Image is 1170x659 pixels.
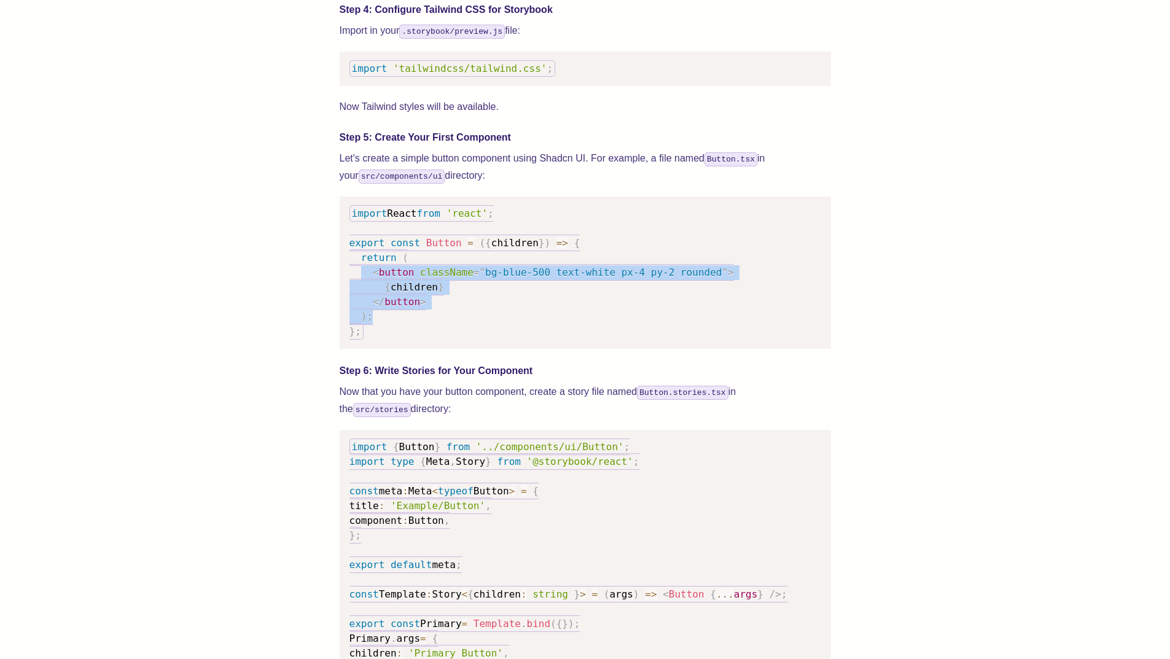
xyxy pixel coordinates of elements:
span: } [485,456,491,467]
span: Primary [349,633,391,644]
span: const [349,485,379,497]
span: } [562,618,568,630]
span: children [474,588,521,600]
span: const [391,237,420,249]
span: Button [408,515,444,526]
span: Meta [408,485,432,497]
p: Let's create a simple button component using Shadcn UI. For example, a file named in your directory: [340,150,831,184]
span: Primary [420,618,461,630]
span: } [539,237,545,249]
span: " [479,267,485,278]
span: default [391,559,432,571]
span: } [574,588,580,600]
span: . [521,618,527,630]
span: args [734,588,758,600]
span: Story [432,588,461,600]
span: , [503,647,509,659]
span: > [420,296,426,308]
span: ; [355,326,361,337]
span: } [438,281,444,293]
span: , [444,515,450,526]
span: { [574,237,580,249]
span: Button [669,588,704,600]
span: ( [479,237,485,249]
span: typeof [438,485,474,497]
span: ; [367,311,373,322]
span: < [373,267,379,278]
span: ; [547,63,553,74]
span: children [491,237,539,249]
span: meta [432,559,456,571]
span: ... [716,588,734,600]
span: React [387,208,416,219]
span: { [710,588,716,600]
span: = [592,588,598,600]
span: < [462,588,468,600]
p: Now that you have your button component, create a story file named in the directory: [340,383,831,418]
span: Meta [426,456,450,467]
span: } [434,441,440,453]
span: title [349,500,379,512]
span: ) [568,618,574,630]
span: < [663,588,669,600]
span: '../components/ui/Button' [476,441,624,453]
span: > [728,267,734,278]
span: from [416,208,440,219]
h4: Step 4: Configure Tailwind CSS for Storybook [340,2,831,17]
span: = [521,485,527,497]
span: from [447,441,470,453]
span: ) [544,237,550,249]
span: ; [456,559,462,571]
span: { [485,237,491,249]
span: } [349,326,356,337]
span: : [402,485,408,497]
span: ; [781,588,787,600]
span: /> [770,588,781,600]
span: export [349,237,385,249]
span: ; [355,529,361,541]
span: return [361,252,397,263]
span: bind [527,618,551,630]
span: : [379,500,385,512]
span: { [467,588,474,600]
span: className [420,267,474,278]
span: bg-blue-500 text-white px-4 py-2 rounded [485,267,722,278]
span: { [384,281,391,293]
span: ( [402,252,408,263]
span: < [432,485,438,497]
span: : [521,588,527,600]
span: Story [456,456,485,467]
span: = [420,633,426,644]
span: => [556,237,568,249]
span: { [420,456,426,467]
span: Button [474,485,509,497]
span: ; [488,208,494,219]
span: ) [633,588,639,600]
span: ( [550,618,556,630]
span: args [609,588,633,600]
span: , [450,456,456,467]
span: , [485,500,491,512]
span: from [497,456,521,467]
span: 'Primary Button' [408,647,503,659]
span: " [722,267,728,278]
span: children [349,647,397,659]
span: import [352,63,388,74]
span: { [532,485,539,497]
span: { [393,441,399,453]
span: 'react' [447,208,488,219]
span: : [426,588,432,600]
span: => [645,588,657,600]
span: { [556,618,563,630]
span: import [352,441,388,453]
span: type [391,456,415,467]
span: component [349,515,403,526]
h4: Step 6: Write Stories for Your Component [340,364,831,378]
code: .storybook/preview.js [399,25,505,39]
span: ; [574,618,580,630]
span: > [580,588,586,600]
span: = [467,237,474,249]
span: ( [604,588,610,600]
span: meta [379,485,403,497]
span: args [397,633,421,644]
